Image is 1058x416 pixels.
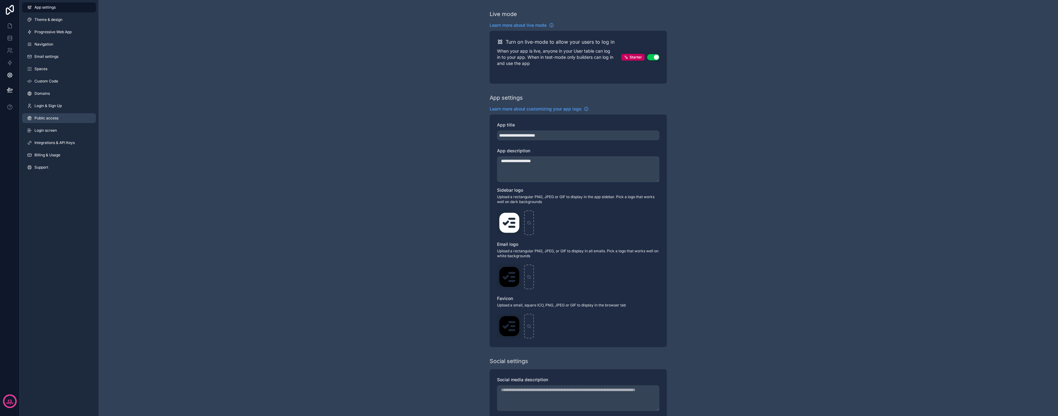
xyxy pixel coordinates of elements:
span: Theme & design [34,17,62,22]
a: Billing & Usage [22,150,96,160]
span: Login & Sign Up [34,103,62,108]
span: Spaces [34,66,47,71]
div: Social settings [490,357,528,366]
a: Custom Code [22,76,96,86]
span: Upload a rectangular PNG, JPEG or GIF to display in the app sidebar. Pick a logo that works well ... [497,194,659,204]
p: When your app is live, anyone in your User table can log in to your app. When in test-mode only b... [497,48,621,66]
a: Domains [22,89,96,98]
span: Learn more about customizing your app logo [490,106,581,112]
span: Navigation [34,42,53,47]
span: Starter [630,55,642,60]
a: Progressive Web App [22,27,96,37]
div: Live mode [490,10,517,18]
a: Spaces [22,64,96,74]
a: Theme & design [22,15,96,25]
span: App title [497,122,515,127]
span: Progressive Web App [34,30,72,34]
span: App settings [34,5,56,10]
span: Social media description [497,377,548,382]
span: Domains [34,91,50,96]
a: Navigation [22,39,96,49]
a: Email settings [22,52,96,62]
div: App settings [490,94,523,102]
span: Favicon [497,296,513,301]
a: Learn more about live mode [490,22,554,28]
span: Billing & Usage [34,153,60,158]
span: Email logo [497,242,518,247]
p: 13 [7,398,12,404]
span: Sidebar logo [497,187,523,193]
span: Upload a rectangular PNG, JPEG, or GIF to display in all emails. Pick a logo that works well on w... [497,249,659,258]
span: Login screen [34,128,57,133]
span: Support [34,165,48,170]
span: Custom Code [34,79,58,84]
a: App settings [22,2,96,12]
span: App description [497,148,530,153]
span: Learn more about live mode [490,22,547,28]
a: Integrations & API Keys [22,138,96,148]
a: Learn more about customizing your app logo [490,106,589,112]
p: days [6,401,14,406]
span: Upload a small, square ICO, PNG, JPEG or GIF to display in the browser tab [497,303,659,308]
a: Login & Sign Up [22,101,96,111]
a: Public access [22,113,96,123]
span: Email settings [34,54,58,59]
h2: Turn on live-mode to allow your users to log in [506,38,615,46]
a: Support [22,162,96,172]
span: Public access [34,116,58,121]
a: Login screen [22,126,96,135]
span: Integrations & API Keys [34,140,75,145]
